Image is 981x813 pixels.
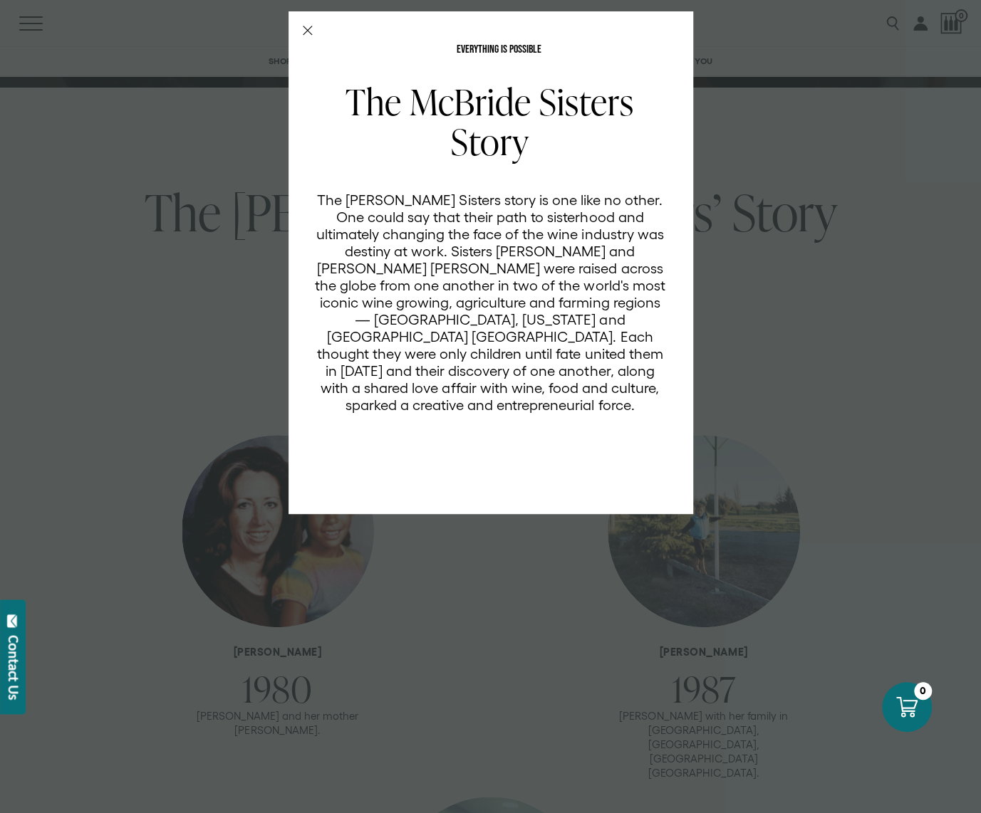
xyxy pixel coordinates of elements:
div: 0 [914,682,932,700]
h2: The McBride Sisters Story [314,82,666,162]
div: Contact Us [6,635,21,700]
button: Close Modal [303,26,313,36]
p: EVERYTHING IS POSSIBLE [314,44,684,56]
p: The [PERSON_NAME] Sisters story is one like no other. One could say that their path to sisterhood... [314,192,666,414]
